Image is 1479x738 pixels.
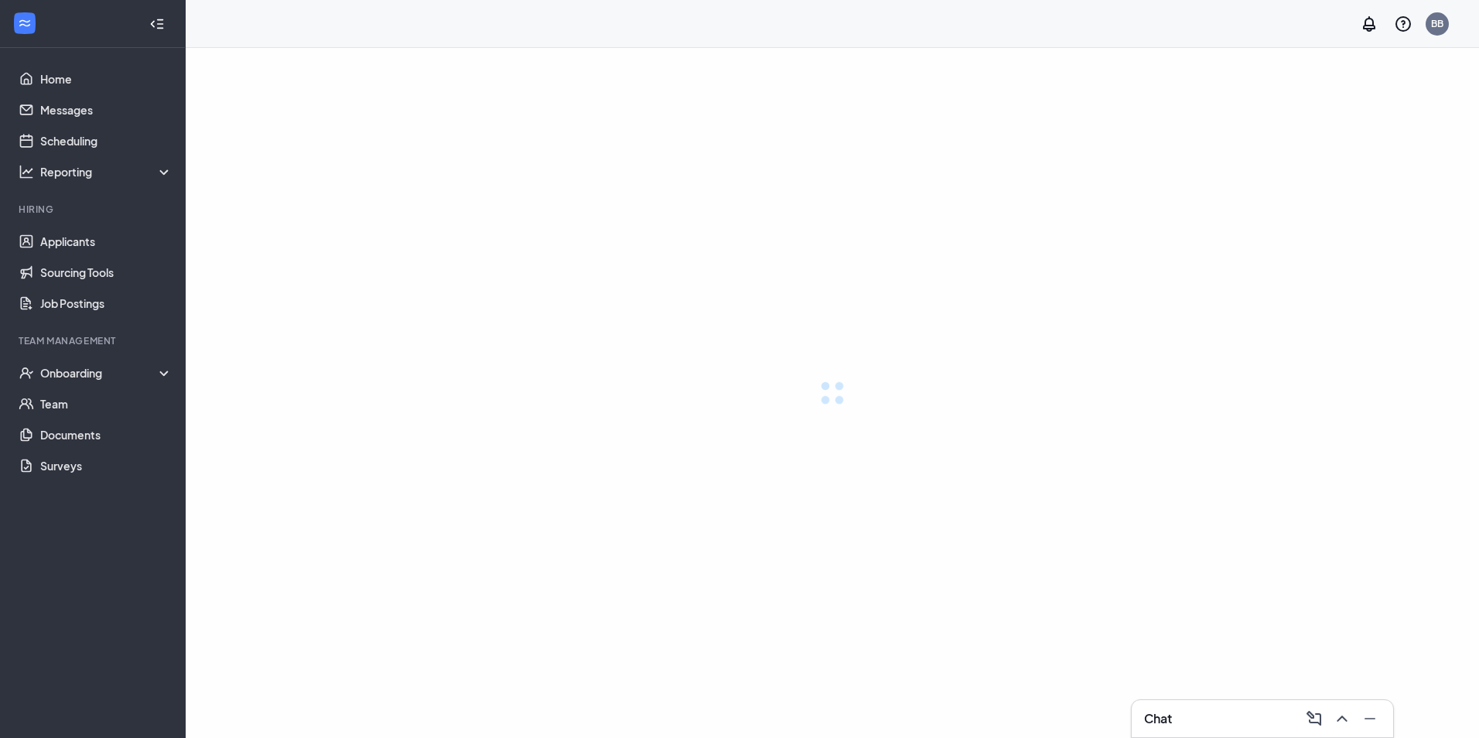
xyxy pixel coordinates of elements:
[40,365,173,381] div: Onboarding
[1300,706,1325,731] button: ComposeMessage
[1431,17,1443,30] div: BB
[40,63,172,94] a: Home
[149,16,165,32] svg: Collapse
[1144,710,1172,727] h3: Chat
[40,164,173,179] div: Reporting
[1333,709,1351,728] svg: ChevronUp
[1394,15,1412,33] svg: QuestionInfo
[1356,706,1381,731] button: Minimize
[1328,706,1353,731] button: ChevronUp
[40,257,172,288] a: Sourcing Tools
[19,334,169,347] div: Team Management
[40,288,172,319] a: Job Postings
[40,226,172,257] a: Applicants
[40,388,172,419] a: Team
[40,419,172,450] a: Documents
[1305,709,1324,728] svg: ComposeMessage
[19,365,34,381] svg: UserCheck
[1360,15,1378,33] svg: Notifications
[40,94,172,125] a: Messages
[40,450,172,481] a: Surveys
[40,125,172,156] a: Scheduling
[19,203,169,216] div: Hiring
[19,164,34,179] svg: Analysis
[1361,709,1379,728] svg: Minimize
[17,15,32,31] svg: WorkstreamLogo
